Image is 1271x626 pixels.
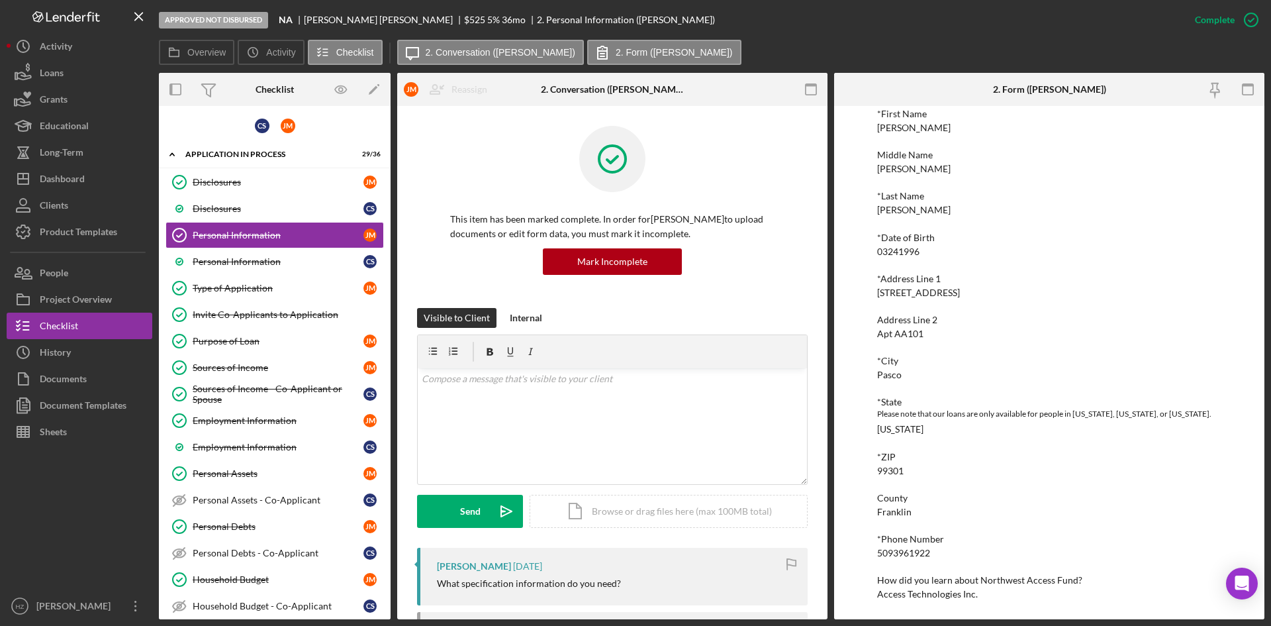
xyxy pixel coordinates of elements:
div: C S [363,547,377,560]
p: This item has been marked complete. In order for [PERSON_NAME] to upload documents or edit form d... [450,212,775,242]
button: Educational [7,113,152,139]
div: Household Budget - Co-Applicant [193,601,363,611]
label: 2. Conversation ([PERSON_NAME]) [426,47,575,58]
button: Grants [7,86,152,113]
button: Sheets [7,419,152,445]
text: HZ [16,603,24,610]
div: Sheets [40,419,67,448]
div: Franklin [877,507,912,517]
a: Personal Assets - Co-ApplicantCS [165,487,384,513]
div: Application In Process [185,150,348,158]
button: Loans [7,60,152,86]
div: J M [363,176,377,189]
button: Project Overview [7,286,152,313]
a: Type of ApplicationJM [165,275,384,301]
div: Personal Assets - Co-Applicant [193,495,363,505]
button: Checklist [308,40,383,65]
button: Document Templates [7,392,152,419]
div: Visible to Client [424,308,490,328]
button: Send [417,495,523,528]
button: Long-Term [7,139,152,166]
div: Purpose of Loan [193,336,363,346]
button: Clients [7,192,152,219]
label: Checklist [336,47,374,58]
div: Sources of Income - Co-Applicant or Spouse [193,384,363,405]
div: 2. Form ([PERSON_NAME]) [993,84,1106,95]
div: County [877,493,1221,503]
label: 2. Form ([PERSON_NAME]) [616,47,733,58]
div: C S [363,388,377,401]
a: Sources of IncomeJM [165,354,384,381]
div: J M [404,82,418,97]
div: 29 / 36 [357,150,381,158]
div: Send [460,495,481,528]
a: Personal InformationJM [165,222,384,248]
div: J M [363,414,377,427]
div: [US_STATE] [877,424,923,435]
div: History [40,339,71,369]
button: Activity [238,40,304,65]
div: J M [363,361,377,374]
a: Checklist [7,313,152,339]
a: Personal InformationCS [165,248,384,275]
div: [PERSON_NAME] [33,593,119,623]
div: *Address Line 1 [877,274,1221,284]
button: Overview [159,40,234,65]
div: Address Line 2 [877,315,1221,325]
div: 5 % [487,15,500,25]
div: Documents [40,366,87,395]
div: Grants [40,86,68,116]
div: [PERSON_NAME] [877,205,951,215]
div: Household Budget [193,574,363,585]
div: Access Technologies Inc. [877,589,978,600]
button: Activity [7,33,152,60]
div: Middle Name [877,150,1221,160]
button: Dashboard [7,166,152,192]
button: HZ[PERSON_NAME] [7,593,152,619]
div: 99301 [877,466,904,476]
div: Activity [40,33,72,63]
button: People [7,260,152,286]
button: Mark Incomplete [543,248,682,275]
div: Personal Information [193,230,363,240]
div: *Phone Number [877,534,1221,545]
a: Documents [7,366,152,392]
div: Educational [40,113,89,142]
div: [PERSON_NAME] [877,164,951,174]
div: Approved Not Disbursed [159,12,268,28]
div: [PERSON_NAME] [877,123,951,133]
div: Checklist [40,313,78,342]
button: Complete [1182,7,1264,33]
div: Product Templates [40,219,117,248]
div: [STREET_ADDRESS] [877,287,960,298]
a: Employment InformationCS [165,434,384,460]
div: Pasco [877,370,902,380]
div: 36 mo [502,15,526,25]
div: People [40,260,68,289]
div: 03241996 [877,246,919,257]
a: Employment InformationJM [165,407,384,434]
div: Disclosures [193,177,363,187]
div: Employment Information [193,415,363,426]
div: *Last Name [877,191,1221,201]
div: Internal [510,308,542,328]
div: Personal Assets [193,468,363,479]
div: [PERSON_NAME] [437,561,511,572]
div: Personal Information [193,256,363,267]
a: Purpose of LoanJM [165,328,384,354]
a: DisclosuresJM [165,169,384,195]
div: Apt AA101 [877,329,923,339]
div: C S [363,494,377,507]
a: Household Budget - Co-ApplicantCS [165,593,384,619]
div: Reassign [451,76,487,103]
div: Personal Debts - Co-Applicant [193,548,363,558]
